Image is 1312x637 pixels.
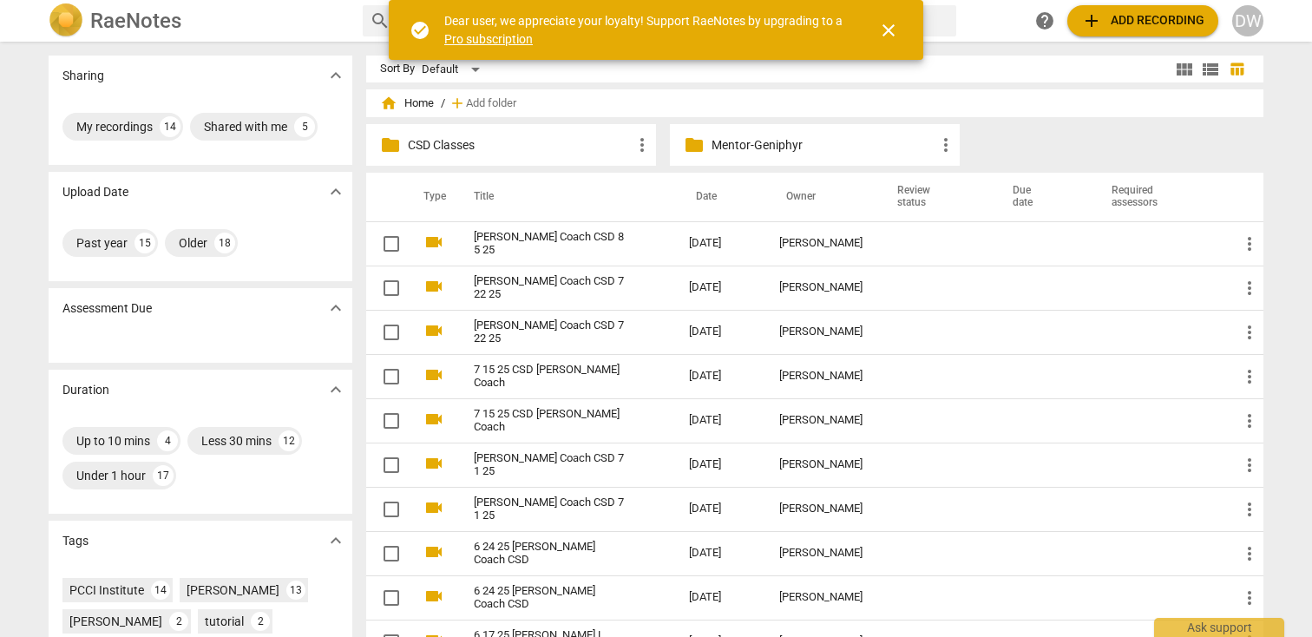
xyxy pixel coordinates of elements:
[423,497,444,518] span: videocam
[675,266,765,310] td: [DATE]
[187,581,279,599] div: [PERSON_NAME]
[294,116,315,137] div: 5
[169,612,188,631] div: 2
[876,173,993,221] th: Review status
[62,183,128,201] p: Upload Date
[422,56,486,83] div: Default
[1239,455,1260,476] span: more_vert
[444,12,847,48] div: Dear user, we appreciate your loyalty! Support RaeNotes by upgrading to a
[323,62,349,89] button: Show more
[423,542,444,562] span: videocam
[675,443,765,487] td: [DATE]
[675,173,765,221] th: Date
[1229,61,1245,77] span: table_chart
[779,281,863,294] div: [PERSON_NAME]
[325,298,346,318] span: expand_more
[878,20,899,41] span: close
[380,95,397,112] span: home
[632,135,653,155] span: more_vert
[69,613,162,630] div: [PERSON_NAME]
[325,181,346,202] span: expand_more
[675,487,765,531] td: [DATE]
[779,502,863,516] div: [PERSON_NAME]
[1239,499,1260,520] span: more_vert
[779,414,863,427] div: [PERSON_NAME]
[325,530,346,551] span: expand_more
[251,612,270,631] div: 2
[323,528,349,554] button: Show more
[675,531,765,575] td: [DATE]
[214,233,235,253] div: 18
[160,116,180,137] div: 14
[76,467,146,484] div: Under 1 hour
[474,452,626,478] a: [PERSON_NAME] Coach CSD 7 1 25
[370,10,390,31] span: search
[76,432,150,450] div: Up to 10 mins
[49,3,349,38] a: LogoRaeNotes
[76,234,128,252] div: Past year
[62,381,109,399] p: Duration
[712,136,935,154] p: Mentor-Geniphyr
[134,233,155,253] div: 15
[380,135,401,155] span: folder
[675,354,765,398] td: [DATE]
[1239,588,1260,608] span: more_vert
[474,541,626,567] a: 6 24 25 [PERSON_NAME] Coach CSD
[408,136,632,154] p: CSD Classes
[1081,10,1102,31] span: add
[423,232,444,253] span: videocam
[286,581,305,600] div: 13
[201,432,272,450] div: Less 30 mins
[779,370,863,383] div: [PERSON_NAME]
[179,234,207,252] div: Older
[76,118,153,135] div: My recordings
[1223,56,1250,82] button: Table view
[675,310,765,354] td: [DATE]
[380,95,434,112] span: Home
[474,319,626,345] a: [PERSON_NAME] Coach CSD 7 22 25
[474,585,626,611] a: 6 24 25 [PERSON_NAME] Coach CSD
[323,295,349,321] button: Show more
[1200,59,1221,80] span: view_list
[157,430,178,451] div: 4
[1081,10,1204,31] span: Add recording
[1029,5,1060,36] a: Help
[444,32,533,46] a: Pro subscription
[423,586,444,607] span: videocam
[779,325,863,338] div: [PERSON_NAME]
[868,10,909,51] button: Close
[62,532,89,550] p: Tags
[325,379,346,400] span: expand_more
[675,398,765,443] td: [DATE]
[151,581,170,600] div: 14
[675,221,765,266] td: [DATE]
[466,97,516,110] span: Add folder
[1239,322,1260,343] span: more_vert
[1171,56,1197,82] button: Tile view
[90,9,181,33] h2: RaeNotes
[279,430,299,451] div: 12
[474,364,626,390] a: 7 15 25 CSD [PERSON_NAME] Coach
[423,453,444,474] span: videocam
[1239,410,1260,431] span: more_vert
[1239,366,1260,387] span: more_vert
[765,173,876,221] th: Owner
[453,173,675,221] th: Title
[323,179,349,205] button: Show more
[779,591,863,604] div: [PERSON_NAME]
[1034,10,1055,31] span: help
[1239,233,1260,254] span: more_vert
[1197,56,1223,82] button: List view
[423,364,444,385] span: videocam
[1239,543,1260,564] span: more_vert
[410,20,430,41] span: check_circle
[323,377,349,403] button: Show more
[474,275,626,301] a: [PERSON_NAME] Coach CSD 7 22 25
[1232,5,1263,36] div: DW
[992,173,1090,221] th: Due date
[684,135,705,155] span: folder
[1067,5,1218,36] button: Upload
[1091,173,1225,221] th: Required assessors
[423,409,444,430] span: videocam
[153,465,174,486] div: 17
